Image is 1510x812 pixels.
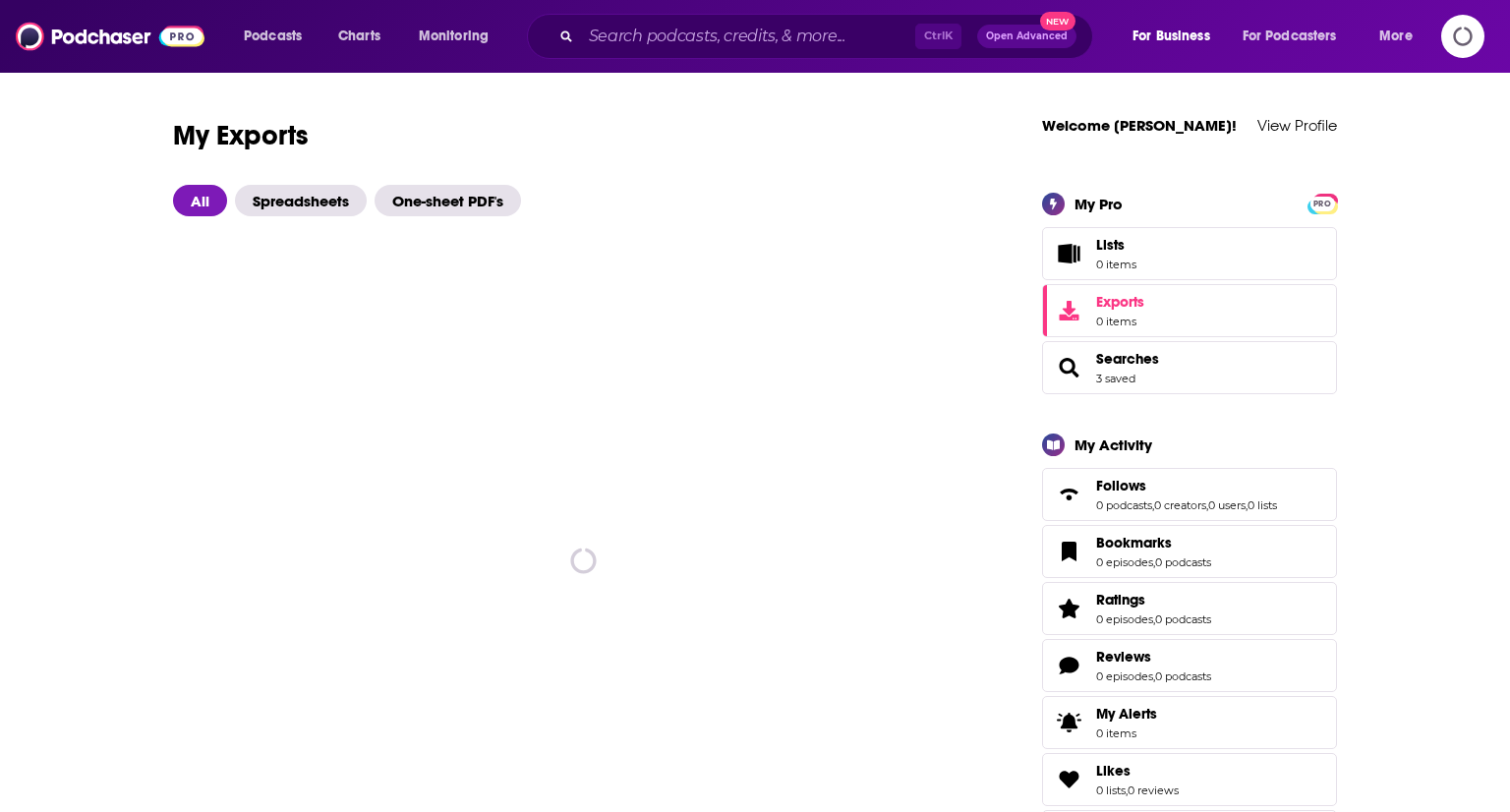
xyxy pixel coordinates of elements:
[419,23,489,50] span: Monitoring
[338,23,380,50] span: Charts
[173,185,235,216] button: All
[235,185,375,216] button: Spreadsheets
[1049,297,1088,324] span: Exports
[1096,783,1126,797] a: 0 lists
[1132,23,1210,50] span: For Business
[1042,582,1337,635] span: Ratings
[1042,468,1337,521] span: Follows
[1246,498,1248,512] span: ,
[581,21,915,52] input: Search podcasts, credits, & more...
[1096,315,1144,328] span: 0 items
[1096,477,1146,494] span: Follows
[230,21,327,52] button: open menu
[1042,753,1337,806] span: Likes
[1155,555,1211,569] a: 0 podcasts
[1042,284,1337,337] a: Exports
[1096,236,1125,254] span: Lists
[1119,21,1235,52] button: open menu
[986,31,1068,41] span: Open Advanced
[1243,23,1337,50] span: For Podcasters
[1155,612,1211,626] a: 0 podcasts
[1049,652,1088,679] a: Reviews
[1096,534,1211,551] a: Bookmarks
[1049,595,1088,622] a: Ratings
[235,185,367,216] span: Spreadsheets
[1096,591,1145,609] span: Ratings
[1096,726,1157,740] span: 0 items
[1042,696,1337,749] a: My Alerts
[1154,498,1206,512] a: 0 creators
[1096,498,1152,512] a: 0 podcasts
[1310,197,1334,211] span: PRO
[1096,669,1153,683] a: 0 episodes
[1096,293,1144,311] span: Exports
[1096,591,1211,609] a: Ratings
[1153,669,1155,683] span: ,
[16,18,204,55] img: Podchaser - Follow, Share and Rate Podcasts
[1096,372,1135,385] a: 3 saved
[1049,354,1088,381] a: Searches
[173,185,227,216] span: All
[1042,227,1337,280] a: Lists
[1096,236,1136,254] span: Lists
[1153,612,1155,626] span: ,
[1096,705,1157,723] span: My Alerts
[1040,12,1075,30] span: New
[1049,481,1088,508] a: Follows
[977,25,1076,48] button: Open AdvancedNew
[915,24,961,49] span: Ctrl K
[375,185,521,216] span: One-sheet PDF's
[1096,555,1153,569] a: 0 episodes
[1379,23,1413,50] span: More
[1365,21,1437,52] button: open menu
[1153,555,1155,569] span: ,
[1128,783,1179,797] a: 0 reviews
[1042,639,1337,692] span: Reviews
[1042,116,1237,135] a: Welcome [PERSON_NAME]!
[1042,525,1337,578] span: Bookmarks
[1049,240,1088,267] span: Lists
[1096,612,1153,626] a: 0 episodes
[1049,709,1088,736] span: My Alerts
[173,118,995,153] h1: My Exports
[1152,498,1154,512] span: ,
[546,14,1112,59] div: Search podcasts, credits, & more...
[1096,477,1277,494] a: Follows
[1049,766,1088,793] a: Likes
[1206,498,1208,512] span: ,
[1096,350,1159,368] a: Searches
[244,23,302,50] span: Podcasts
[1208,498,1246,512] a: 0 users
[1441,15,1484,58] span: Logging in
[1049,538,1088,565] a: Bookmarks
[1248,498,1277,512] a: 0 lists
[1096,762,1179,780] a: Likes
[325,21,392,52] a: Charts
[1096,534,1172,551] span: Bookmarks
[1096,258,1136,271] span: 0 items
[1230,21,1365,52] button: open menu
[1257,116,1337,135] a: View Profile
[1074,195,1123,213] div: My Pro
[1096,762,1131,780] span: Likes
[1042,341,1337,394] span: Searches
[1074,435,1152,454] div: My Activity
[1096,648,1151,666] span: Reviews
[1096,648,1211,666] a: Reviews
[1126,783,1128,797] span: ,
[405,21,514,52] button: open menu
[1310,195,1334,209] a: PRO
[1155,669,1211,683] a: 0 podcasts
[375,185,529,216] button: One-sheet PDF's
